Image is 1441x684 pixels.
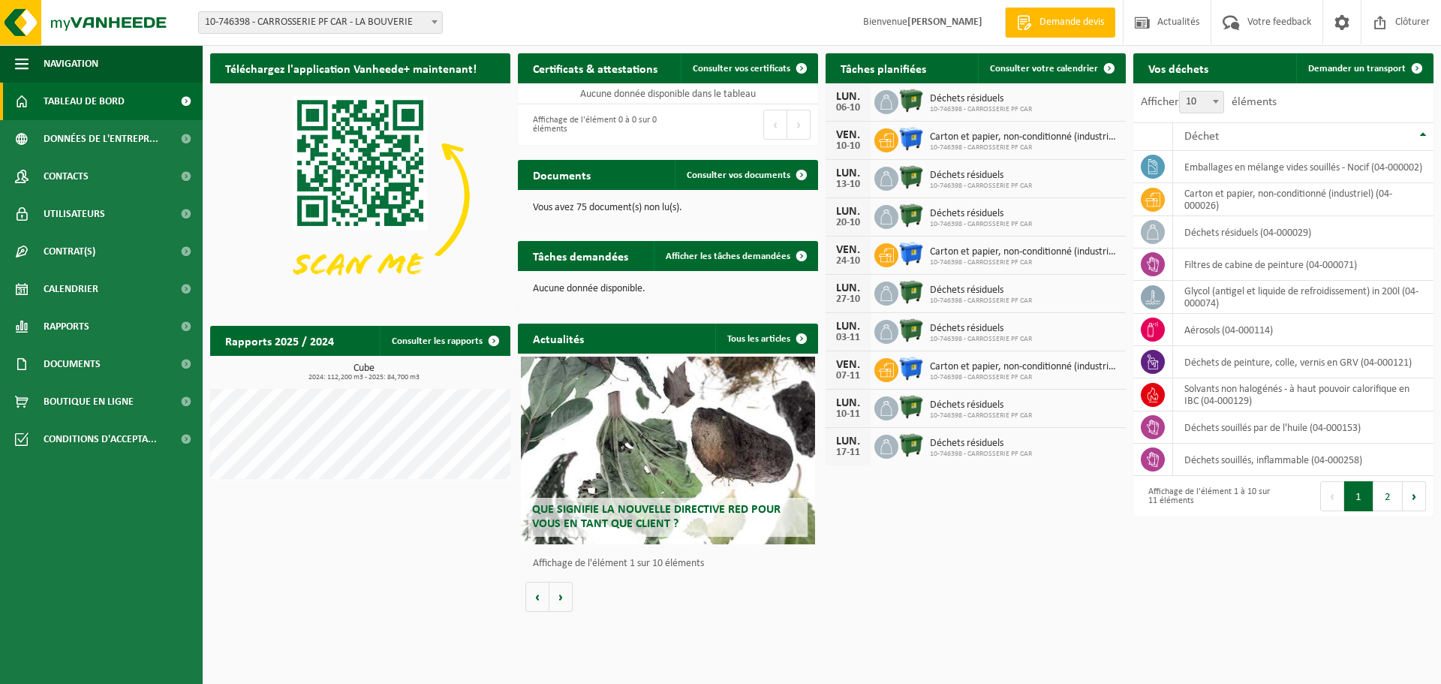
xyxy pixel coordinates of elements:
[518,241,643,270] h2: Tâches demandées
[833,333,863,343] div: 03-11
[930,373,1118,382] span: 10-746398 - CARROSSERIE PF CAR
[930,438,1032,450] span: Déchets résiduels
[898,241,924,267] img: WB-1100-HPE-BE-01
[1179,91,1224,113] span: 10
[1296,53,1432,83] a: Demander un transport
[833,447,863,458] div: 17-11
[930,143,1118,152] span: 10-746398 - CARROSSERIE PF CAR
[549,582,573,612] button: Volgende
[525,582,549,612] button: Vorige
[898,164,924,190] img: WB-1100-HPE-GN-01
[1173,346,1433,378] td: déchets de peinture, colle, vernis en GRV (04-000121)
[833,294,863,305] div: 27-10
[532,504,781,530] span: Que signifie la nouvelle directive RED pour vous en tant que client ?
[681,53,817,83] a: Consulter vos certificats
[833,141,863,152] div: 10-10
[930,182,1032,191] span: 10-746398 - CARROSSERIE PF CAR
[675,160,817,190] a: Consulter vos documents
[826,53,941,83] h2: Tâches planifiées
[210,83,510,309] img: Download de VHEPlus App
[1141,96,1277,108] label: Afficher éléments
[1180,92,1223,113] span: 10
[44,195,105,233] span: Utilisateurs
[833,256,863,267] div: 24-10
[833,409,863,420] div: 10-11
[1141,480,1276,513] div: Affichage de l'élément 1 à 10 sur 11 éléments
[763,110,787,140] button: Previous
[654,241,817,271] a: Afficher les tâches demandées
[210,326,349,355] h2: Rapports 2025 / 2024
[833,371,863,381] div: 07-11
[787,110,811,140] button: Next
[930,258,1118,267] span: 10-746398 - CARROSSERIE PF CAR
[833,206,863,218] div: LUN.
[1173,411,1433,444] td: déchets souillés par de l'huile (04-000153)
[1036,15,1108,30] span: Demande devis
[518,160,606,189] h2: Documents
[1403,481,1426,511] button: Next
[898,279,924,305] img: WB-1100-HPE-GN-01
[518,83,818,104] td: Aucune donnée disponible dans le tableau
[930,105,1032,114] span: 10-746398 - CARROSSERIE PF CAR
[687,170,790,180] span: Consulter vos documents
[1005,8,1115,38] a: Demande devis
[518,324,599,353] h2: Actualités
[930,297,1032,306] span: 10-746398 - CARROSSERIE PF CAR
[521,357,815,544] a: Que signifie la nouvelle directive RED pour vous en tant que client ?
[898,126,924,152] img: WB-1100-HPE-BE-01
[907,17,982,28] strong: [PERSON_NAME]
[44,308,89,345] span: Rapports
[930,450,1032,459] span: 10-746398 - CARROSSERIE PF CAR
[1173,183,1433,216] td: carton et papier, non-conditionné (industriel) (04-000026)
[1173,314,1433,346] td: aérosols (04-000114)
[930,246,1118,258] span: Carton et papier, non-conditionné (industriel)
[533,559,811,569] p: Affichage de l'élément 1 sur 10 éléments
[898,432,924,458] img: WB-1100-HPE-GN-01
[930,399,1032,411] span: Déchets résiduels
[44,83,125,120] span: Tableau de bord
[218,374,510,381] span: 2024: 112,200 m3 - 2025: 84,700 m3
[898,394,924,420] img: WB-1100-HPE-GN-01
[1308,64,1406,74] span: Demander un transport
[44,158,89,195] span: Contacts
[518,53,672,83] h2: Certificats & attestations
[930,361,1118,373] span: Carton et papier, non-conditionné (industriel)
[44,420,157,458] span: Conditions d'accepta...
[930,323,1032,335] span: Déchets résiduels
[833,244,863,256] div: VEN.
[1133,53,1223,83] h2: Vos déchets
[218,363,510,381] h3: Cube
[666,252,790,261] span: Afficher les tâches demandées
[44,270,98,308] span: Calendrier
[199,12,442,33] span: 10-746398 - CARROSSERIE PF CAR - LA BOUVERIE
[1373,481,1403,511] button: 2
[1344,481,1373,511] button: 1
[44,45,98,83] span: Navigation
[833,103,863,113] div: 06-10
[525,108,660,141] div: Affichage de l'élément 0 à 0 sur 0 éléments
[898,356,924,381] img: WB-1100-HPE-BE-01
[833,435,863,447] div: LUN.
[978,53,1124,83] a: Consulter votre calendrier
[198,11,443,34] span: 10-746398 - CARROSSERIE PF CAR - LA BOUVERIE
[1173,444,1433,476] td: déchets souillés, inflammable (04-000258)
[898,203,924,228] img: WB-1100-HPE-GN-01
[930,208,1032,220] span: Déchets résiduels
[833,167,863,179] div: LUN.
[833,91,863,103] div: LUN.
[930,411,1032,420] span: 10-746398 - CARROSSERIE PF CAR
[898,88,924,113] img: WB-1100-HPE-GN-01
[833,321,863,333] div: LUN.
[833,179,863,190] div: 13-10
[715,324,817,354] a: Tous les articles
[930,285,1032,297] span: Déchets résiduels
[210,53,492,83] h2: Téléchargez l'application Vanheede+ maintenant!
[930,131,1118,143] span: Carton et papier, non-conditionné (industriel)
[1320,481,1344,511] button: Previous
[44,233,95,270] span: Contrat(s)
[533,203,803,213] p: Vous avez 75 document(s) non lu(s).
[1173,281,1433,314] td: glycol (antigel et liquide de refroidissement) in 200l (04-000074)
[833,218,863,228] div: 20-10
[44,383,134,420] span: Boutique en ligne
[533,284,803,294] p: Aucune donnée disponible.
